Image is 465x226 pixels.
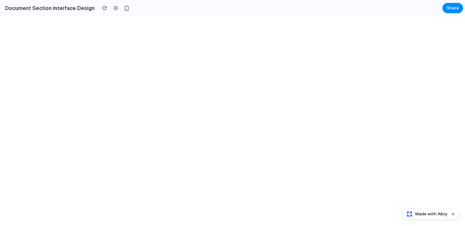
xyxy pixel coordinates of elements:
button: Dismiss watermark [449,210,457,218]
span: Share [447,5,459,11]
a: Made with Alloy [402,211,448,217]
button: Share [442,3,463,13]
h2: Document Section Interface Design [3,4,95,12]
span: Made with Alloy [415,211,447,217]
